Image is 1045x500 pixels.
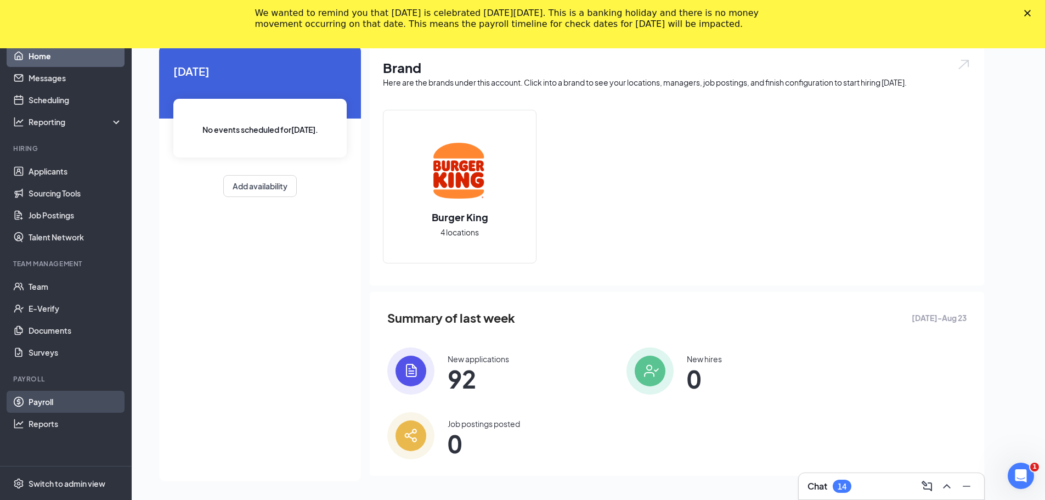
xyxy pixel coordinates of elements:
button: ComposeMessage [918,477,936,495]
div: Close [1024,10,1035,16]
div: New applications [448,353,509,364]
img: icon [387,347,434,395]
img: open.6027fd2a22e1237b5b06.svg [957,58,971,71]
span: [DATE] [173,63,347,80]
div: Job postings posted [448,418,520,429]
svg: Minimize [960,480,973,493]
svg: ChevronUp [940,480,953,493]
svg: ComposeMessage [920,480,934,493]
button: Minimize [958,477,975,495]
h2: Burger King [421,210,499,224]
img: icon [387,412,434,459]
span: 92 [448,369,509,389]
span: 0 [687,369,722,389]
h1: Brand [383,58,971,77]
a: Team [29,276,122,297]
a: E-Verify [29,297,122,319]
span: 0 [448,434,520,453]
div: Reporting [29,116,123,127]
svg: Analysis [13,116,24,127]
span: No events scheduled for [DATE] . [202,123,318,136]
a: Messages [29,67,122,89]
span: 1 [1030,463,1039,471]
span: 4 locations [440,226,479,238]
a: Scheduling [29,89,122,111]
a: Talent Network [29,226,122,248]
a: Payroll [29,391,122,413]
div: Switch to admin view [29,478,105,489]
a: Job Postings [29,204,122,226]
svg: Settings [13,478,24,489]
iframe: Intercom live chat [1008,463,1034,489]
a: Documents [29,319,122,341]
h3: Chat [807,480,827,492]
span: [DATE] - Aug 23 [912,312,967,324]
div: We wanted to remind you that [DATE] is celebrated [DATE][DATE]. This is a banking holiday and the... [255,8,773,30]
button: Add availability [223,175,297,197]
a: Sourcing Tools [29,182,122,204]
img: Burger King [425,136,495,206]
img: icon [626,347,674,395]
div: 14 [838,482,846,491]
a: Applicants [29,160,122,182]
div: New hires [687,353,722,364]
div: Team Management [13,259,120,268]
a: Reports [29,413,122,435]
a: Surveys [29,341,122,363]
button: ChevronUp [938,477,956,495]
div: Payroll [13,374,120,384]
a: Home [29,45,122,67]
div: Here are the brands under this account. Click into a brand to see your locations, managers, job p... [383,77,971,88]
span: Summary of last week [387,308,515,328]
div: Hiring [13,144,120,153]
